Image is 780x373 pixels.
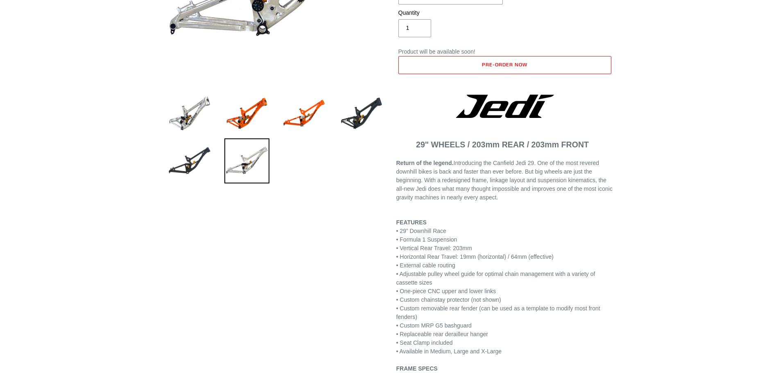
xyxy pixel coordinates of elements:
label: Quantity [398,9,503,17]
span: • Replaceable rear derailleur hanger [396,331,488,337]
img: Load image into Gallery viewer, JEDI 29 - Frameset [339,91,384,136]
span: Pre-order now [482,61,527,68]
p: Product will be available soon! [398,47,611,56]
strong: FRAME SPECS [396,365,438,372]
span: • Adjustable pulley wheel guide for optimal chain management with a variety of cassette sizes [396,271,595,286]
span: • Seat Clamp included [396,339,453,346]
img: Load image into Gallery viewer, JEDI 29 - Frameset [167,91,212,136]
span: • 29” Downhill Race [396,228,446,234]
img: Load image into Gallery viewer, JEDI 29 - Frameset [167,138,212,183]
span: • Available in Medium, Large and X-Large [396,348,502,355]
span: • Formula 1 Suspension [396,236,457,243]
span: • Vertical Rear Travel: 203mm • Horizontal Rear Travel: 19mm (horizontal) / 64mm (effective) [396,245,554,260]
img: Load image into Gallery viewer, JEDI 29 - Frameset [224,91,269,136]
b: FEATURES [396,219,427,226]
button: Add to cart [398,56,611,74]
img: Load image into Gallery viewer, JEDI 29 - Frameset [282,91,327,136]
img: Load image into Gallery viewer, JEDI 29 - Frameset [224,138,269,183]
span: • Custom MRP G5 bashguard [396,322,472,329]
span: • Custom chainstay protector (not shown) [396,296,501,303]
span: • One-piece CNC upper and lower links [396,288,496,294]
span: • Custom removable rear fender (can be used as a template to modify most front fenders) [396,305,600,320]
b: Return of the legend. [396,160,454,166]
span: • External cable routing [396,262,455,269]
span: 29" WHEELS / 203mm REAR / 203mm FRONT [416,140,589,149]
span: Introducing the Canfield Jedi 29. One of the most revered downhill bikes is back and faster than ... [396,160,613,201]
